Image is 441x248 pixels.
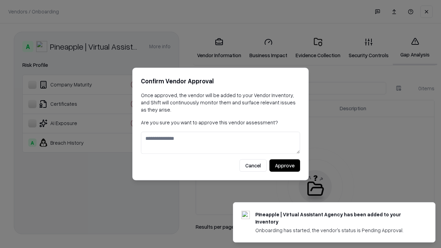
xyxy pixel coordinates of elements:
h2: Confirm Vendor Approval [141,76,300,86]
p: Are you sure you want to approve this vendor assessment? [141,119,300,126]
button: Approve [269,159,300,172]
div: Pineapple | Virtual Assistant Agency has been added to your inventory [255,211,419,225]
button: Cancel [239,159,267,172]
img: trypineapple.com [242,211,250,219]
div: Onboarding has started, the vendor's status is Pending Approval. [255,227,419,234]
p: Once approved, the vendor will be added to your Vendor Inventory, and Shift will continuously mon... [141,92,300,113]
